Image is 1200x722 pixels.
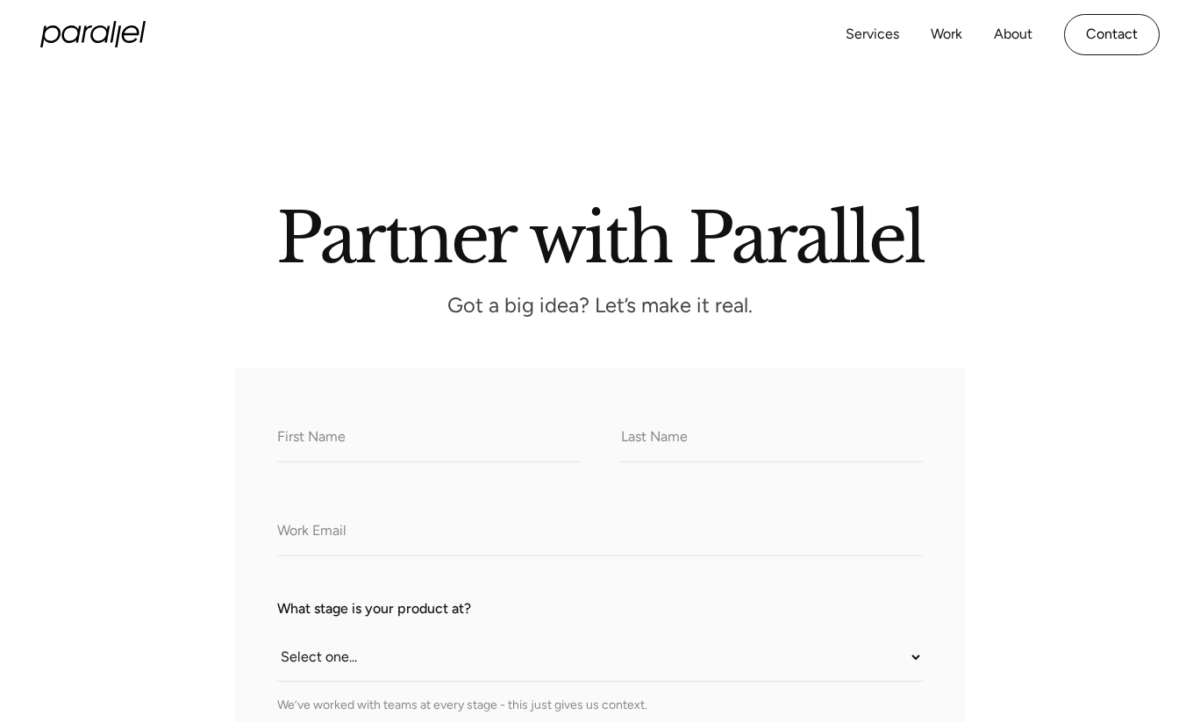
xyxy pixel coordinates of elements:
p: Got a big idea? Let’s make it real. [337,297,863,312]
a: Work [931,22,962,47]
input: Last Name [621,414,923,462]
a: Services [846,22,899,47]
label: What stage is your product at? [277,598,923,619]
input: Work Email [277,508,923,556]
a: About [994,22,1032,47]
div: We’ve worked with teams at every stage - this just gives us context. [277,696,923,714]
h2: Partner with Parallel [118,205,1082,263]
input: First Name [277,414,579,462]
a: Contact [1064,14,1160,55]
a: home [40,21,146,47]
